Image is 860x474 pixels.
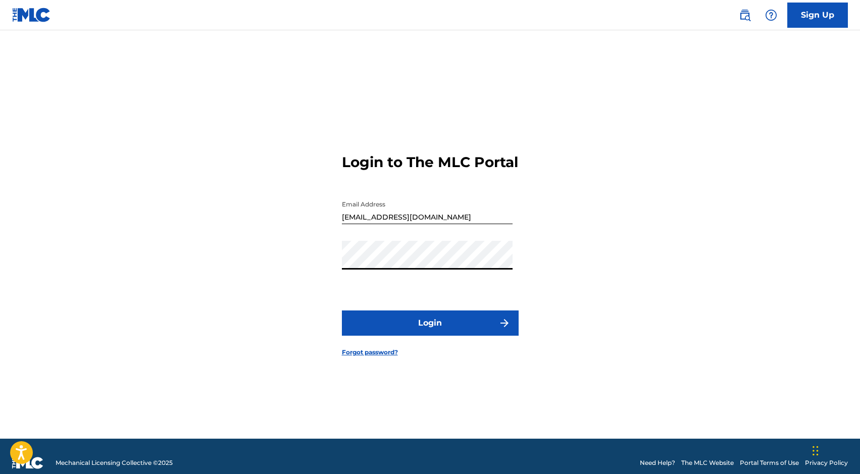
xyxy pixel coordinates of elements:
[787,3,848,28] a: Sign Up
[342,348,398,357] a: Forgot password?
[740,458,799,467] a: Portal Terms of Use
[810,426,860,474] iframe: Chat Widget
[498,317,511,329] img: f7272a7cc735f4ea7f67.svg
[735,5,755,25] a: Public Search
[640,458,675,467] a: Need Help?
[739,9,751,21] img: search
[12,8,51,22] img: MLC Logo
[761,5,781,25] div: Help
[813,436,819,466] div: Drag
[342,310,519,336] button: Login
[12,457,43,469] img: logo
[805,458,848,467] a: Privacy Policy
[56,458,173,467] span: Mechanical Licensing Collective © 2025
[765,9,777,21] img: help
[342,153,518,171] h3: Login to The MLC Portal
[681,458,734,467] a: The MLC Website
